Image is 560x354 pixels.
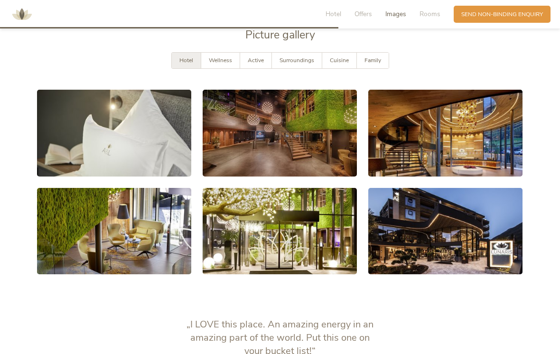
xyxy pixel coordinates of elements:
span: Active [248,56,264,64]
a: AMONTI & LUNARIS Wellnessresort [8,11,36,17]
span: Hotel [326,9,341,19]
span: Images [385,9,406,19]
span: Hotel [179,56,193,64]
span: Cuisine [330,56,349,64]
span: Family [364,56,381,64]
span: Offers [355,9,372,19]
span: Picture gallery [245,28,315,42]
span: Wellness [209,56,232,64]
span: Send non-binding enquiry [461,10,543,19]
span: Rooms [420,9,440,19]
span: Surroundings [280,56,314,64]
